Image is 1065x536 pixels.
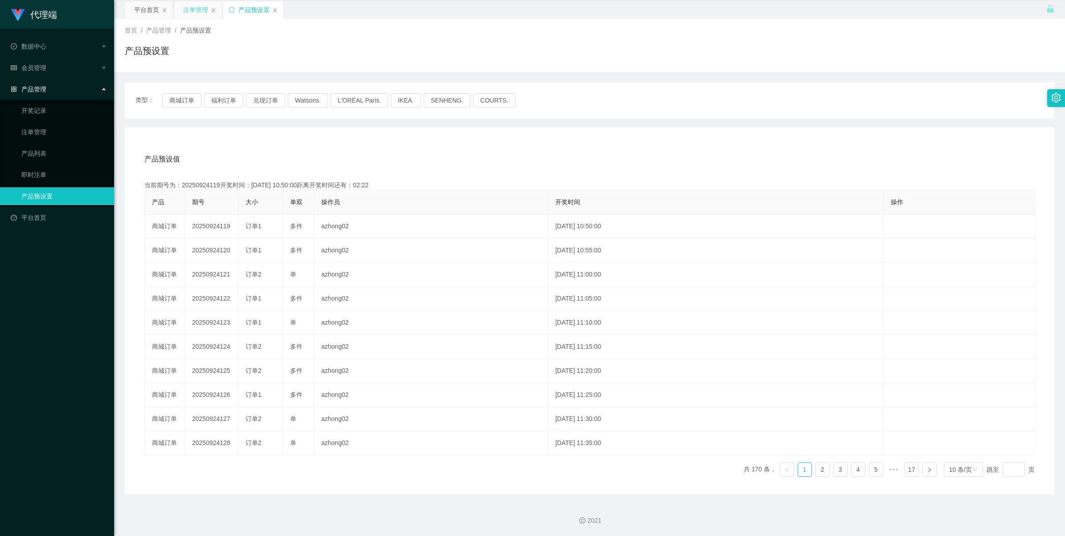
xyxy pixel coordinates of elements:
span: 类型： [135,93,162,107]
span: 多件 [290,367,303,374]
li: 下一页 [922,462,937,477]
span: 订单1 [246,295,262,302]
td: 20250924123 [185,311,238,335]
i: 图标: close [272,8,278,13]
td: [DATE] 10:55:00 [548,239,884,263]
td: [DATE] 11:00:00 [548,263,884,287]
td: azhong02 [314,431,548,455]
i: 图标: setting [1051,93,1061,103]
td: 商城订单 [145,287,185,311]
td: 商城订单 [145,311,185,335]
div: 当前期号为：20250924119开奖时间：[DATE] 10:50:00距离开奖时间还有：02:22 [144,181,1035,190]
span: 订单2 [246,271,262,278]
li: 4 [851,462,865,477]
span: 多件 [290,223,303,230]
td: 20250924124 [185,335,238,359]
li: 5 [869,462,883,477]
span: ••• [887,462,901,477]
span: 大小 [246,198,258,206]
td: 商城订单 [145,214,185,239]
i: 图标: close [211,8,216,13]
li: 向后 5 页 [887,462,901,477]
span: 单 [290,319,296,326]
button: 商城订单 [162,93,201,107]
td: 20250924120 [185,239,238,263]
td: azhong02 [314,359,548,383]
td: 20250924121 [185,263,238,287]
td: azhong02 [314,287,548,311]
span: 开奖时间 [555,198,580,206]
span: 产品预设值 [144,154,180,165]
td: 20250924127 [185,407,238,431]
td: 商城订单 [145,335,185,359]
span: 多件 [290,295,303,302]
button: COURTS. [473,93,516,107]
span: 订单2 [246,367,262,374]
div: 平台首页 [134,1,159,18]
li: 共 170 条， [744,462,776,477]
a: 17 [905,463,918,476]
li: 3 [833,462,848,477]
td: 20250924125 [185,359,238,383]
td: [DATE] 11:10:00 [548,311,884,335]
span: / [141,27,143,34]
td: [DATE] 11:05:00 [548,287,884,311]
td: 商城订单 [145,263,185,287]
td: 20250924122 [185,287,238,311]
h1: 代理端 [30,0,57,29]
td: 商城订单 [145,407,185,431]
div: 2021 [121,516,1058,525]
a: 产品列表 [21,144,107,162]
span: 操作员 [321,198,340,206]
span: 产品预设置 [180,27,211,34]
button: 福利订单 [204,93,243,107]
button: SENHENG. [424,93,471,107]
span: 会员管理 [11,64,46,71]
td: 商城订单 [145,239,185,263]
span: 单 [290,439,296,446]
a: 2 [816,463,829,476]
span: 订单1 [246,223,262,230]
td: azhong02 [314,383,548,407]
td: azhong02 [314,311,548,335]
h1: 产品预设置 [125,44,169,58]
i: 图标: copyright [579,517,586,524]
span: 操作 [891,198,903,206]
button: L'ORÉAL Paris. [331,93,388,107]
span: 订单1 [246,247,262,254]
span: 多件 [290,247,303,254]
span: 单双 [290,198,303,206]
td: azhong02 [314,239,548,263]
a: 图标: dashboard平台首页 [11,209,107,227]
td: 20250924119 [185,214,238,239]
td: azhong02 [314,263,548,287]
div: 跳至 页 [987,462,1035,477]
span: 单 [290,271,296,278]
td: 20250924128 [185,431,238,455]
span: 订单2 [246,439,262,446]
i: 图标: appstore-o [11,86,17,92]
a: 开奖记录 [21,102,107,120]
td: 商城订单 [145,383,185,407]
li: 2 [815,462,830,477]
img: logo.9652507e.png [11,9,25,21]
span: 订单2 [246,415,262,422]
button: IKEA. [391,93,421,107]
span: 产品管理 [11,86,46,93]
span: 多件 [290,343,303,350]
button: Watsons. [288,93,328,107]
i: 图标: check-circle-o [11,43,17,49]
span: 期号 [192,198,205,206]
span: 单 [290,415,296,422]
a: 3 [834,463,847,476]
td: 商城订单 [145,431,185,455]
span: 产品管理 [146,27,171,34]
span: 数据中心 [11,43,46,50]
a: 4 [852,463,865,476]
div: 10 条/页 [949,463,972,476]
span: 订单1 [246,391,262,398]
li: 17 [905,462,919,477]
td: [DATE] 11:35:00 [548,431,884,455]
td: [DATE] 11:15:00 [548,335,884,359]
a: 产品预设置 [21,187,107,205]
